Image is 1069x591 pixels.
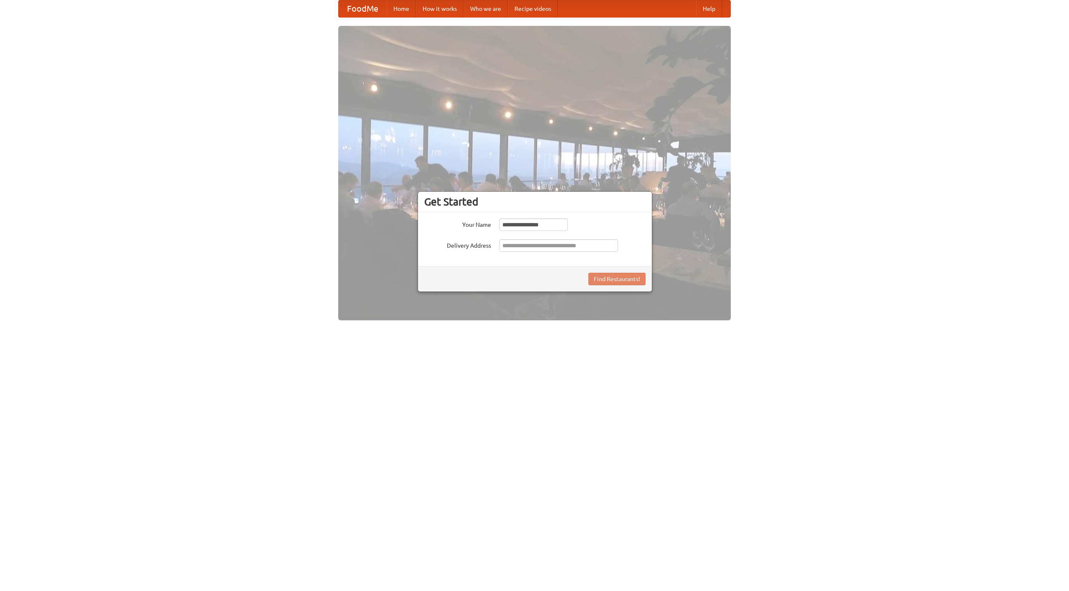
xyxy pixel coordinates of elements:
a: Help [696,0,722,17]
a: How it works [416,0,464,17]
button: Find Restaurants! [588,273,646,285]
label: Delivery Address [424,239,491,250]
label: Your Name [424,218,491,229]
a: FoodMe [339,0,387,17]
a: Recipe videos [508,0,558,17]
h3: Get Started [424,195,646,208]
a: Who we are [464,0,508,17]
a: Home [387,0,416,17]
